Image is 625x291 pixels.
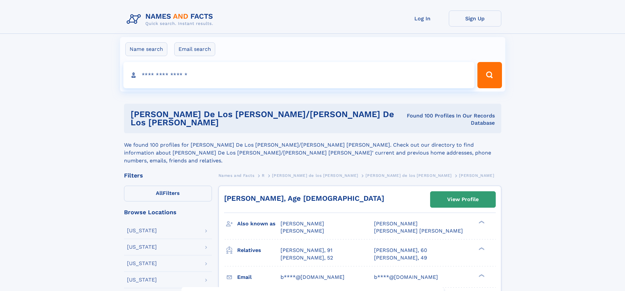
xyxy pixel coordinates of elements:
[124,209,212,215] div: Browse Locations
[447,192,479,207] div: View Profile
[237,272,281,283] h3: Email
[281,228,324,234] span: [PERSON_NAME]
[396,10,449,27] a: Log In
[156,190,163,196] span: All
[219,171,255,179] a: Names and Facts
[127,261,157,266] div: [US_STATE]
[365,171,451,179] a: [PERSON_NAME] de los [PERSON_NAME]
[262,171,265,179] a: R
[123,62,475,88] input: search input
[262,173,265,178] span: R
[449,10,501,27] a: Sign Up
[281,247,332,254] a: [PERSON_NAME], 91
[374,220,418,227] span: [PERSON_NAME]
[477,220,485,224] div: ❯
[374,228,463,234] span: [PERSON_NAME] [PERSON_NAME]
[406,112,494,127] div: Found 100 Profiles In Our Records Database
[374,247,427,254] a: [PERSON_NAME], 60
[127,228,157,233] div: [US_STATE]
[459,173,494,178] span: [PERSON_NAME]
[127,244,157,250] div: [US_STATE]
[237,218,281,229] h3: Also known as
[272,171,358,179] a: [PERSON_NAME] de los [PERSON_NAME]
[281,254,333,261] a: [PERSON_NAME], 52
[374,254,427,261] a: [PERSON_NAME], 49
[477,247,485,251] div: ❯
[237,245,281,256] h3: Relatives
[281,220,324,227] span: [PERSON_NAME]
[174,42,215,56] label: Email search
[124,10,219,28] img: Logo Names and Facts
[477,62,502,88] button: Search Button
[430,192,495,207] a: View Profile
[124,133,501,165] div: We found 100 profiles for [PERSON_NAME] De Los [PERSON_NAME]/[PERSON_NAME] [PERSON_NAME]. Check o...
[127,277,157,282] div: [US_STATE]
[365,173,451,178] span: [PERSON_NAME] de los [PERSON_NAME]
[224,194,384,202] a: [PERSON_NAME], Age [DEMOGRAPHIC_DATA]
[124,173,212,178] div: Filters
[477,273,485,278] div: ❯
[131,110,406,127] h1: [PERSON_NAME] De Los [PERSON_NAME]/[PERSON_NAME] De Los [PERSON_NAME]
[125,42,167,56] label: Name search
[272,173,358,178] span: [PERSON_NAME] de los [PERSON_NAME]
[124,186,212,201] label: Filters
